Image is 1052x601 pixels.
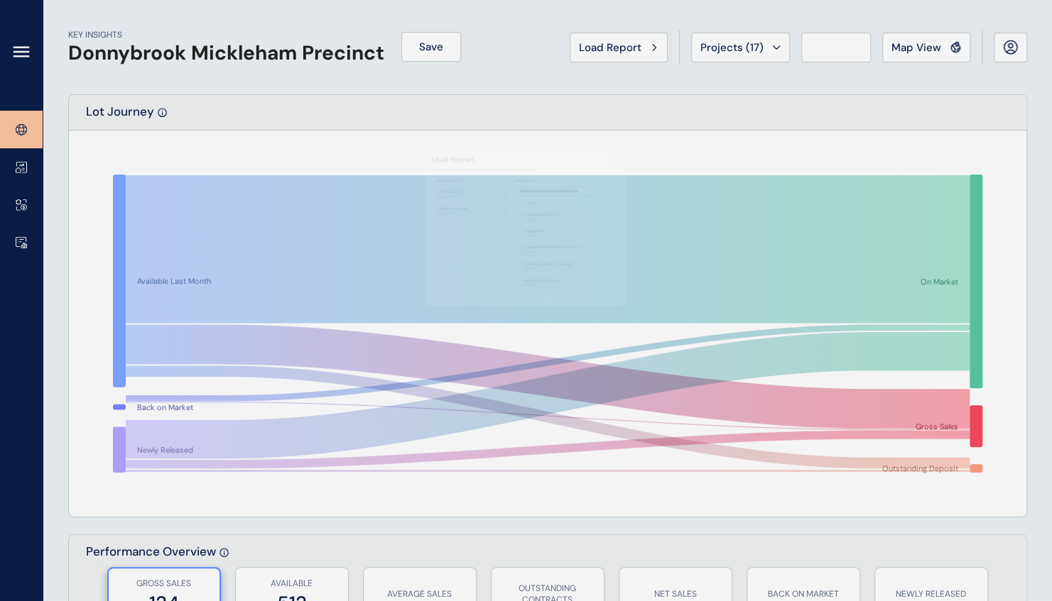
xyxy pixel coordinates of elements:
[68,29,384,41] p: KEY INSIGHTS
[579,40,641,55] span: Load Report
[891,40,941,55] span: Map View
[882,33,970,62] button: Map View
[754,588,852,600] p: BACK ON MARKET
[401,32,461,62] button: Save
[570,33,668,62] button: Load Report
[371,588,469,600] p: AVERAGE SALES
[86,104,154,130] p: Lot Journey
[627,588,725,600] p: NET SALES
[691,33,790,62] button: Projects (17)
[243,578,341,590] p: AVAILABLE
[882,588,980,600] p: NEWLY RELEASED
[116,578,212,590] p: GROSS SALES
[419,40,443,54] span: Save
[700,40,764,55] span: Projects ( 17 )
[68,41,384,65] h1: Donnybrook Mickleham Precinct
